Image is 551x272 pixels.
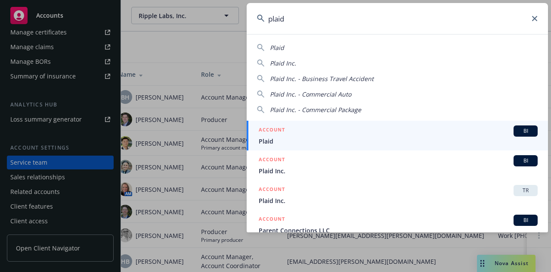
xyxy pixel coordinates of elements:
span: BI [517,127,534,135]
a: ACCOUNTBIPlaid [247,121,548,150]
h5: ACCOUNT [259,185,285,195]
span: BI [517,157,534,165]
a: ACCOUNTBIPlaid Inc. [247,150,548,180]
span: Parent Connections LLC [259,226,538,235]
a: ACCOUNTBIParent Connections LLC [247,210,548,249]
span: Plaid Inc. - Commercial Package [270,106,361,114]
span: Plaid [259,137,538,146]
a: ACCOUNTTRPlaid Inc. [247,180,548,210]
span: Plaid [270,44,284,52]
span: Plaid Inc. - Business Travel Accident [270,75,374,83]
h5: ACCOUNT [259,125,285,136]
h5: ACCOUNT [259,215,285,225]
span: BI [517,216,534,224]
span: Plaid Inc. [259,166,538,175]
span: Plaid Inc. - Commercial Auto [270,90,351,98]
h5: ACCOUNT [259,155,285,166]
span: Plaid Inc. [270,59,296,67]
input: Search... [247,3,548,34]
span: Plaid Inc. [259,196,538,205]
span: TR [517,187,534,194]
